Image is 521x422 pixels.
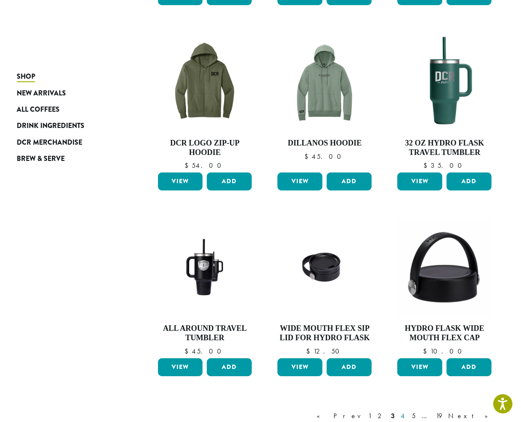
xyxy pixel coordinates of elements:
[207,358,252,376] button: Add
[185,161,225,170] bdi: 54.00
[395,219,494,354] a: Hydro Flask Wide Mouth Flex Cap $10.00
[395,324,494,342] h4: Hydro Flask Wide Mouth Flex Cap
[17,68,119,85] a: Shop
[327,358,372,376] button: Add
[185,347,192,356] span: $
[158,172,203,190] a: View
[397,358,442,376] a: View
[277,358,322,376] a: View
[17,134,119,151] a: DCR Merchandise
[17,137,82,148] span: DCR Merchandise
[447,358,491,376] button: Add
[423,161,431,170] span: $
[185,347,225,356] bdi: 45.00
[17,101,119,118] a: All Coffees
[275,231,374,305] img: Hydro-Flask-WM-Flex-Sip-Lid-Black_.jpg
[315,411,364,421] a: « Prev
[434,411,444,421] a: 19
[376,411,387,421] a: 2
[389,411,396,421] a: 3
[17,104,60,115] span: All Coffees
[423,347,430,356] span: $
[156,33,254,169] a: DCR Logo Zip-Up Hoodie $54.00
[155,33,254,132] img: DCR-Dillanos-Zip-Up-Hoodie-Military-Green.png
[17,85,119,101] a: New Arrivals
[158,358,203,376] a: View
[397,172,442,190] a: View
[156,139,254,157] h4: DCR Logo Zip-Up Hoodie
[423,161,466,170] bdi: 35.00
[275,139,374,148] h4: Dillanos Hoodie
[17,154,65,164] span: Brew & Serve
[410,411,417,421] a: 5
[277,172,322,190] a: View
[185,161,192,170] span: $
[327,172,372,190] button: Add
[17,71,35,82] span: Shop
[447,172,491,190] button: Add
[304,152,312,161] span: $
[306,347,343,356] bdi: 12.50
[397,219,492,317] img: Hydro-Flask-Wide-Mouth-Flex-Cap.jpg
[17,118,119,134] a: Drink Ingredients
[306,347,313,356] span: $
[275,219,374,354] a: Wide Mouth Flex Sip Lid for Hydro Flask $12.50
[275,324,374,342] h4: Wide Mouth Flex Sip Lid for Hydro Flask
[17,88,66,99] span: New Arrivals
[156,219,254,354] a: All Around Travel Tumbler $45.00
[275,33,374,169] a: Dillanos Hoodie $45.00
[366,411,373,421] a: 1
[275,33,374,132] img: DCR-Dillanos-Hoodie-Laurel-Green.png
[207,172,252,190] button: Add
[395,33,494,169] a: 32 oz Hydro Flask Travel Tumbler $35.00
[17,151,119,167] a: Brew & Serve
[156,324,254,342] h4: All Around Travel Tumbler
[395,139,494,157] h4: 32 oz Hydro Flask Travel Tumbler
[420,411,432,421] a: …
[155,231,254,305] img: T32_Black_1200x900.jpg
[17,121,84,131] span: Drink Ingredients
[395,33,494,132] img: 32TravelTumbler_Fir-e1741126779857.png
[447,411,496,421] a: Next »
[423,347,466,356] bdi: 10.00
[304,152,345,161] bdi: 45.00
[399,411,408,421] a: 4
